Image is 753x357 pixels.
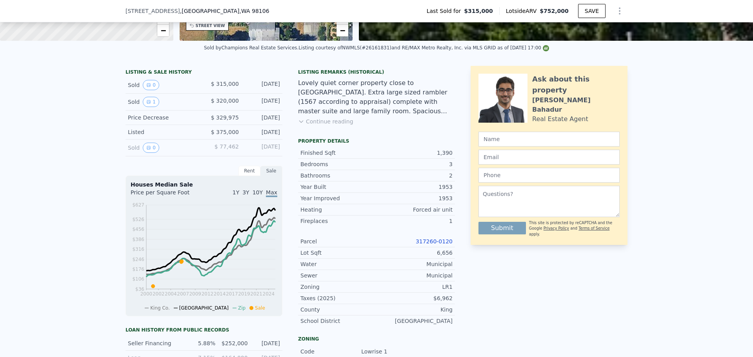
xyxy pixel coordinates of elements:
[298,138,455,144] div: Property details
[300,249,376,257] div: Lot Sqft
[300,172,376,179] div: Bathrooms
[255,305,265,311] span: Sale
[478,222,526,234] button: Submit
[300,260,376,268] div: Water
[128,143,198,153] div: Sold
[478,150,620,165] input: Email
[177,291,189,297] tspan: 2007
[300,206,376,214] div: Heating
[376,160,453,168] div: 3
[250,291,262,297] tspan: 2021
[125,7,180,15] span: [STREET_ADDRESS]
[132,237,144,242] tspan: $386
[416,238,453,245] a: 317260-0120
[128,114,198,121] div: Price Decrease
[529,220,620,237] div: This site is protected by reCAPTCHA and the Google and apply.
[238,291,250,297] tspan: 2019
[376,272,453,279] div: Municipal
[242,189,249,196] span: 3Y
[157,25,169,36] a: Zoom out
[179,305,229,311] span: [GEOGRAPHIC_DATA]
[238,166,260,176] div: Rent
[543,45,549,51] img: NWMLS Logo
[143,97,159,107] button: View historical data
[300,217,376,225] div: Fireplaces
[211,81,239,87] span: $ 315,000
[132,217,144,222] tspan: $526
[128,339,183,347] div: Seller Financing
[336,25,348,36] a: Zoom out
[143,143,159,153] button: View historical data
[540,8,569,14] span: $752,000
[125,327,282,333] div: Loan history from public records
[300,283,376,291] div: Zoning
[239,8,269,14] span: , WA 98106
[211,98,239,104] span: $ 320,000
[478,132,620,147] input: Name
[376,183,453,191] div: 1953
[578,226,609,230] a: Terms of Service
[361,348,389,355] div: Lowrise 1
[233,189,239,196] span: 1Y
[300,294,376,302] div: Taxes (2025)
[376,317,453,325] div: [GEOGRAPHIC_DATA]
[132,257,144,262] tspan: $246
[238,305,246,311] span: Zip
[180,7,269,15] span: , [GEOGRAPHIC_DATA]
[376,260,453,268] div: Municipal
[253,189,263,196] span: 10Y
[128,97,198,107] div: Sold
[245,80,280,90] div: [DATE]
[298,336,455,342] div: Zoning
[226,291,238,297] tspan: 2017
[532,96,620,114] div: [PERSON_NAME] Bahadur
[376,283,453,291] div: LR1
[211,129,239,135] span: $ 375,000
[245,143,280,153] div: [DATE]
[260,166,282,176] div: Sale
[128,80,198,90] div: Sold
[578,4,606,18] button: SAVE
[165,291,177,297] tspan: 2004
[140,291,153,297] tspan: 2000
[220,339,247,347] div: $252,000
[300,237,376,245] div: Parcel
[298,69,455,75] div: Listing Remarks (Historical)
[300,183,376,191] div: Year Built
[478,168,620,183] input: Phone
[300,272,376,279] div: Sewer
[300,194,376,202] div: Year Improved
[125,69,282,77] div: LISTING & SALE HISTORY
[202,291,214,297] tspan: 2012
[298,118,353,125] button: Continue reading
[204,45,298,51] div: Sold by Champions Real Estate Services .
[300,317,376,325] div: School District
[612,3,627,19] button: Show Options
[300,348,361,355] div: Code
[298,45,549,51] div: Listing courtesy of NWMLS (#26161831) and RE/MAX Metro Realty, Inc. via MLS GRID as of [DATE] 17:00
[131,181,277,188] div: Houses Median Sale
[376,249,453,257] div: 6,656
[153,291,165,297] tspan: 2002
[340,25,345,35] span: −
[532,114,588,124] div: Real Estate Agent
[376,294,453,302] div: $6,962
[245,128,280,136] div: [DATE]
[263,291,275,297] tspan: 2024
[376,149,453,157] div: 1,390
[132,202,144,208] tspan: $627
[189,291,201,297] tspan: 2009
[300,306,376,314] div: County
[245,114,280,121] div: [DATE]
[376,194,453,202] div: 1953
[544,226,569,230] a: Privacy Policy
[211,114,239,121] span: $ 329,975
[427,7,464,15] span: Last Sold for
[143,80,159,90] button: View historical data
[215,143,239,150] span: $ 77,462
[128,128,198,136] div: Listed
[300,160,376,168] div: Bedrooms
[532,74,620,96] div: Ask about this property
[464,7,493,15] span: $315,000
[131,188,204,201] div: Price per Square Foot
